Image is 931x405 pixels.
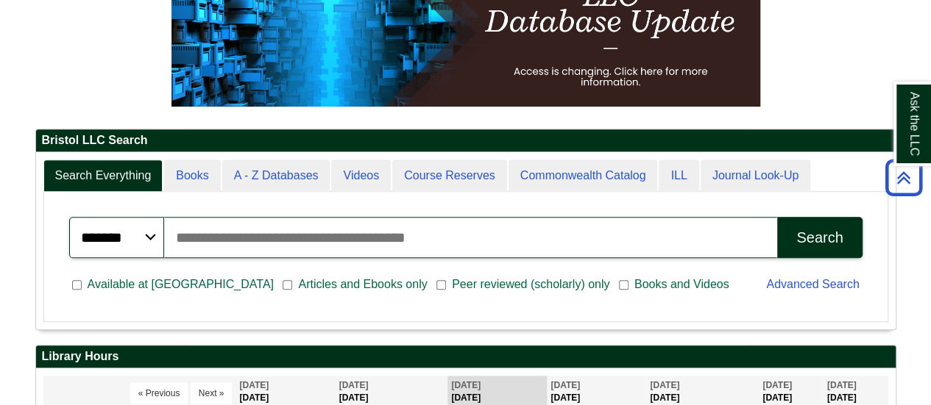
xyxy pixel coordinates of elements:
button: Next » [191,382,233,404]
a: Books [164,160,220,193]
button: « Previous [130,382,188,404]
span: Available at [GEOGRAPHIC_DATA] [82,276,280,293]
span: Peer reviewed (scholarly) only [446,276,615,293]
h2: Library Hours [36,345,896,368]
span: [DATE] [451,380,481,390]
span: [DATE] [239,380,269,390]
input: Available at [GEOGRAPHIC_DATA] [72,279,82,292]
span: Books and Videos [629,276,735,293]
a: Videos [331,160,391,193]
span: Articles and Ebooks only [292,276,433,293]
a: Course Reserves [392,160,507,193]
h2: Bristol LLC Search [36,129,896,152]
a: Search Everything [43,160,163,193]
a: ILL [659,160,698,193]
span: [DATE] [650,380,679,390]
a: Commonwealth Catalog [509,160,658,193]
input: Books and Videos [619,279,629,292]
a: Back to Top [880,168,927,187]
span: [DATE] [827,380,857,390]
a: Journal Look-Up [701,160,810,193]
input: Peer reviewed (scholarly) only [436,279,446,292]
a: A - Z Databases [222,160,330,193]
span: [DATE] [551,380,580,390]
button: Search [777,217,862,258]
span: [DATE] [339,380,369,390]
a: Advanced Search [766,278,859,290]
span: [DATE] [762,380,792,390]
input: Articles and Ebooks only [283,279,292,292]
div: Search [796,229,843,246]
